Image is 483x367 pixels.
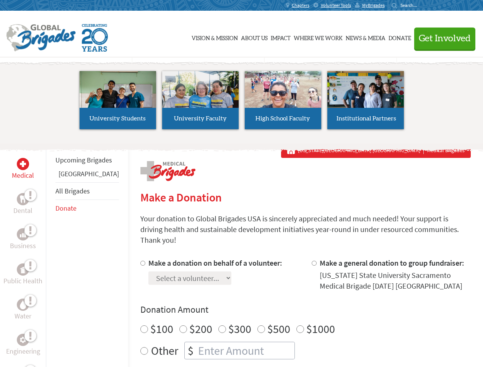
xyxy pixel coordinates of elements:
span: Volunteer Tools [321,2,351,8]
p: Engineering [6,346,40,357]
label: Make a general donation to group fundraiser: [320,258,464,268]
img: Engineering [20,337,26,343]
img: Business [20,231,26,237]
a: Donate [389,18,411,56]
img: Water [20,300,26,309]
a: MedicalMedical [12,158,34,181]
input: Search... [400,2,422,8]
span: Chapters [292,2,309,8]
label: $200 [189,322,212,336]
a: University Students [80,71,156,129]
label: Other [151,342,178,359]
img: menu_brigades_submenu_4.jpg [327,71,404,122]
img: Medical [20,161,26,167]
a: [GEOGRAPHIC_DATA] [59,169,119,178]
p: Your donation to Global Brigades USA is sincerely appreciated and much needed! Your support is dr... [140,213,471,245]
a: University Faculty [162,71,239,129]
h4: Donation Amount [140,304,471,316]
div: [US_STATE] State University Sacramento Medical Brigade [DATE] [GEOGRAPHIC_DATA] [320,270,471,291]
p: Business [10,240,36,251]
p: Dental [13,205,33,216]
p: Public Health [3,276,42,286]
a: Donate [55,204,76,213]
img: Global Brigades Celebrating 20 Years [82,24,108,52]
img: Global Brigades Logo [6,24,76,52]
a: DentalDental [13,193,33,216]
li: Greece [55,169,119,182]
a: Upcoming Brigades [55,156,112,164]
label: $100 [150,322,173,336]
button: Get Involved [414,28,475,49]
span: University Faculty [174,115,227,122]
label: Make a donation on behalf of a volunteer: [148,258,282,268]
a: All Brigades [55,187,90,195]
label: $1000 [306,322,335,336]
p: Water [15,311,31,322]
img: Dental [20,195,26,203]
a: News & Media [346,18,385,56]
a: Institutional Partners [327,71,404,129]
img: menu_brigades_submenu_2.jpg [162,71,239,122]
a: EngineeringEngineering [6,334,40,357]
a: High School Faculty [245,71,321,129]
li: Upcoming Brigades [55,152,119,169]
div: Medical [17,158,29,170]
span: Institutional Partners [337,115,396,122]
div: Water [17,299,29,311]
input: Enter Amount [197,342,294,359]
h2: Make a Donation [140,190,471,204]
li: All Brigades [55,182,119,200]
a: Impact [271,18,291,56]
div: $ [185,342,197,359]
a: Vision & Mission [192,18,238,56]
div: Business [17,228,29,240]
a: Public HealthPublic Health [3,263,42,286]
div: Engineering [17,334,29,346]
a: Where We Work [294,18,343,56]
div: Dental [17,193,29,205]
a: BusinessBusiness [10,228,36,251]
label: $300 [228,322,251,336]
label: $500 [267,322,290,336]
img: menu_brigades_submenu_1.jpg [80,71,156,122]
li: Donate [55,200,119,217]
a: About Us [241,18,268,56]
a: WaterWater [15,299,31,322]
span: University Students [89,115,146,122]
div: Public Health [17,263,29,276]
span: MyBrigades [362,2,385,8]
img: Public Health [20,266,26,273]
img: logo-medical.png [140,161,195,181]
img: menu_brigades_submenu_3.jpg [245,71,321,108]
p: Medical [12,170,34,181]
span: High School Faculty [255,115,310,122]
span: Get Involved [419,34,471,43]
